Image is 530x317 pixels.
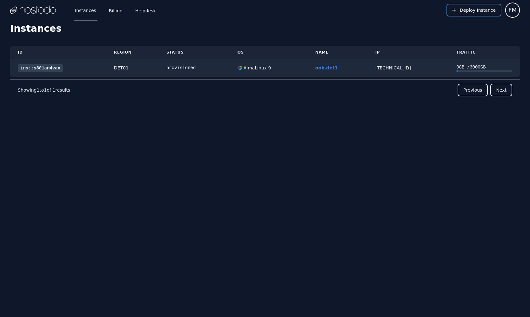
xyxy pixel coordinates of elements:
[308,46,368,59] th: Name
[18,64,63,72] a: ins::s80lan4vax
[18,87,70,93] p: Showing to of results
[449,46,520,59] th: Traffic
[368,46,449,59] th: IP
[508,6,517,15] span: FM
[10,46,106,59] th: ID
[52,87,55,93] span: 1
[10,23,520,38] h1: Instances
[456,64,512,70] div: 0 GB / 3000 GB
[44,87,47,93] span: 1
[460,7,496,13] span: Deploy Instance
[490,84,512,96] button: Next
[315,65,338,70] a: oob.det1
[159,46,230,59] th: Status
[375,65,441,71] div: [TECHNICAL_ID]
[10,5,56,15] img: Logo
[166,65,222,71] div: provisioned
[114,65,151,71] div: DET01
[37,87,39,93] span: 1
[242,65,271,71] div: AlmaLinux 9
[10,80,520,100] nav: Pagination
[505,3,520,18] button: User menu
[458,84,488,96] button: Previous
[238,66,242,70] img: AlmaLinux 9
[106,46,159,59] th: Region
[446,4,501,16] button: Deploy Instance
[230,46,308,59] th: OS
